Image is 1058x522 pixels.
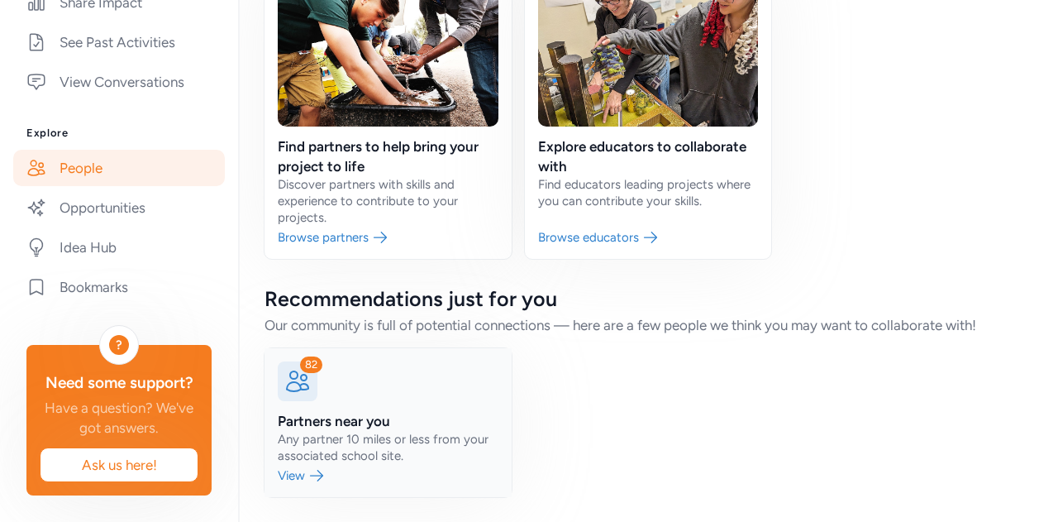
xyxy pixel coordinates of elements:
div: Have a question? We've got answers. [40,398,198,438]
a: People [13,150,225,186]
a: See Past Activities [13,24,225,60]
a: Idea Hub [13,229,225,266]
div: Need some support? [40,371,198,395]
div: Our community is full of potential connections — here are a few people we think you may want to c... [264,315,1032,335]
a: Opportunities [13,189,225,226]
span: Ask us here! [54,455,184,475]
h3: Explore [26,127,212,140]
div: 82 [300,357,322,373]
a: View Conversations [13,64,225,100]
a: Bookmarks [13,269,225,305]
div: ? [109,335,129,355]
button: Ask us here! [40,448,198,482]
div: Recommendations just for you [264,285,1032,312]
